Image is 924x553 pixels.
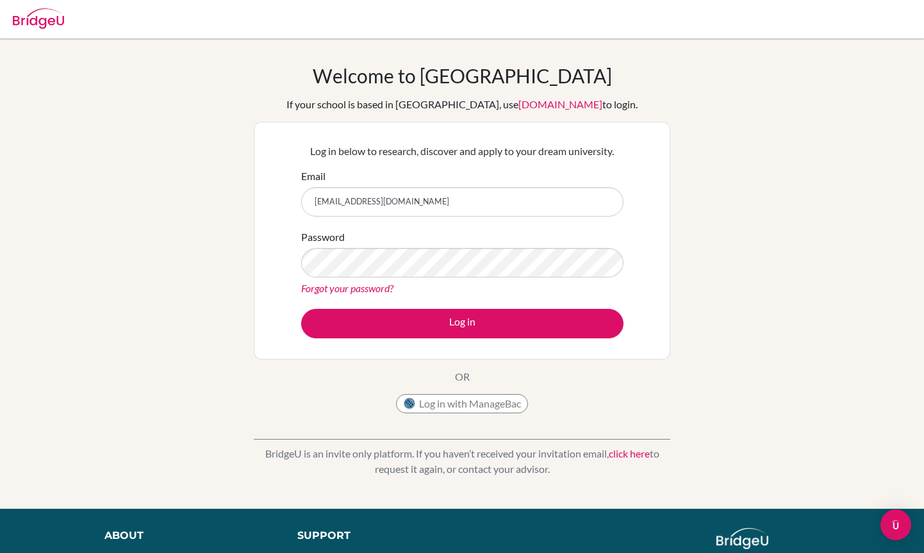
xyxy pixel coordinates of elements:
img: Bridge-U [13,8,64,29]
div: Support [297,528,449,543]
p: OR [455,369,470,384]
p: BridgeU is an invite only platform. If you haven’t received your invitation email, to request it ... [254,446,670,477]
a: Forgot your password? [301,282,393,294]
a: [DOMAIN_NAME] [518,98,602,110]
p: Log in below to research, discover and apply to your dream university. [301,144,623,159]
label: Email [301,169,326,184]
img: logo_white@2x-f4f0deed5e89b7ecb1c2cc34c3e3d731f90f0f143d5ea2071677605dd97b5244.png [716,528,768,549]
button: Log in with ManageBac [396,394,528,413]
button: Log in [301,309,623,338]
div: Open Intercom Messenger [880,509,911,540]
div: If your school is based in [GEOGRAPHIC_DATA], use to login. [286,97,638,112]
div: About [104,528,269,543]
h1: Welcome to [GEOGRAPHIC_DATA] [313,64,612,87]
a: click here [609,447,650,459]
label: Password [301,229,345,245]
